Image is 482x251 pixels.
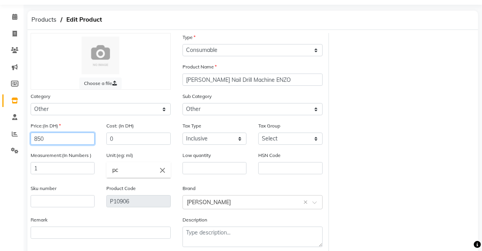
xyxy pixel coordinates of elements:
[62,13,106,27] span: Edit Product
[31,93,50,100] label: Category
[31,216,47,223] label: Remark
[106,185,136,192] label: Product Code
[258,122,280,129] label: Tax Group
[106,152,133,159] label: Unit:(eg: ml)
[303,198,310,207] span: Clear all
[106,122,134,129] label: Cost: (In DH)
[27,13,60,27] span: Products
[183,34,195,41] label: Type
[31,152,91,159] label: Measurement:(In Numbers )
[183,185,195,192] label: Brand
[183,63,217,70] label: Product Name
[82,37,119,74] img: Cinque Terre
[183,122,201,129] label: Tax Type
[183,152,211,159] label: Low quantity
[106,195,170,207] input: Leave empty to Autogenerate
[31,185,57,192] label: Sku number
[183,93,212,100] label: Sub Category
[79,78,122,89] label: Choose a file
[158,166,167,174] i: Close
[31,122,61,129] label: Price:(In DH)
[258,152,281,159] label: HSN Code
[183,216,207,223] label: Description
